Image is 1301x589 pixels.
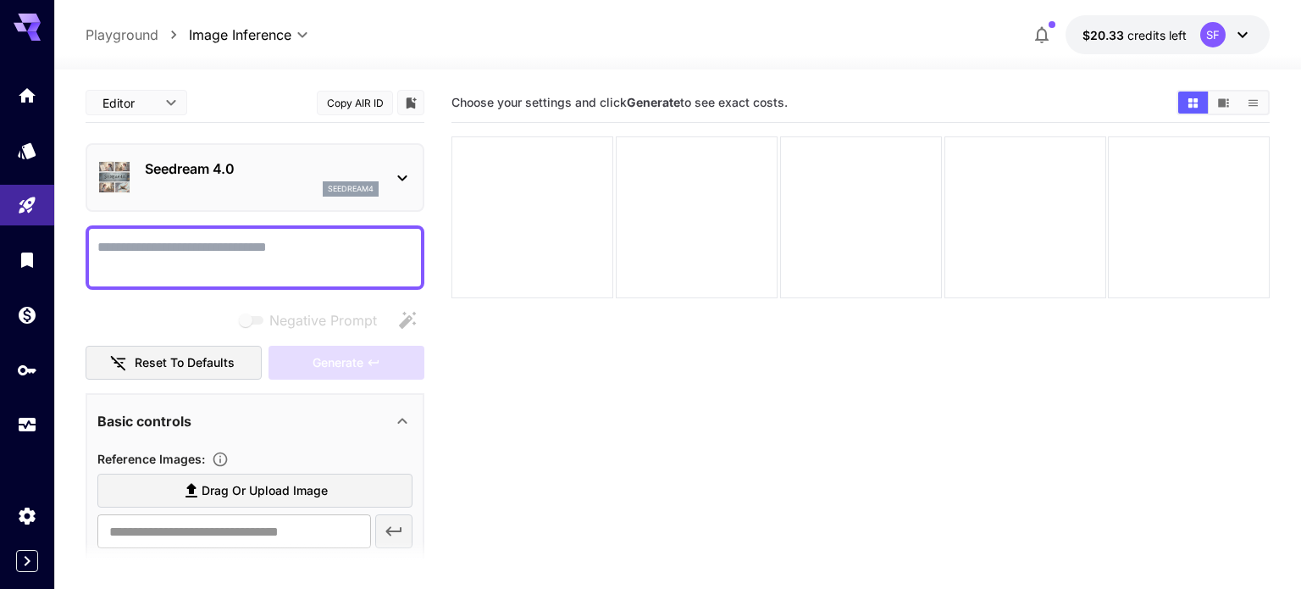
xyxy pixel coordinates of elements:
div: Playground [17,195,37,216]
div: Library [17,249,37,270]
button: Expand sidebar [16,550,38,572]
button: Show media in video view [1209,92,1238,114]
div: Settings [17,505,37,526]
label: Drag or upload image [97,474,412,508]
div: Usage [17,414,37,436]
div: Seedream 4.0seedream4 [97,152,412,203]
p: Seedream 4.0 [145,158,379,179]
div: $20.33032 [1082,26,1187,44]
span: Choose your settings and click to see exact costs. [451,95,788,109]
p: seedream4 [328,183,374,195]
div: SF [1200,22,1226,47]
span: Negative prompts are not compatible with the selected model. [235,309,390,331]
button: $20.33032SF [1066,15,1270,54]
button: Add to library [403,92,418,113]
div: Models [17,140,37,161]
b: Generate [627,95,680,109]
span: credits left [1127,28,1187,42]
button: Copy AIR ID [317,91,393,115]
div: API Keys [17,359,37,381]
div: Basic controls [97,401,412,442]
p: Basic controls [97,411,191,431]
nav: breadcrumb [86,25,189,45]
a: Playground [86,25,158,45]
button: Reset to defaults [86,346,262,381]
span: Negative Prompt [269,310,377,331]
span: Reference Images : [97,452,205,466]
button: Show media in grid view [1178,92,1208,114]
button: Show media in list view [1238,92,1268,114]
span: Editor [102,94,155,112]
span: $20.33 [1082,28,1127,42]
div: Wallet [17,304,37,325]
div: Show media in grid viewShow media in video viewShow media in list view [1176,90,1270,115]
button: Upload a reference image to guide the result. This is needed for Image-to-Image or Inpainting. Su... [205,451,235,468]
span: Image Inference [189,25,291,45]
div: Home [17,85,37,106]
span: Drag or upload image [202,481,328,502]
